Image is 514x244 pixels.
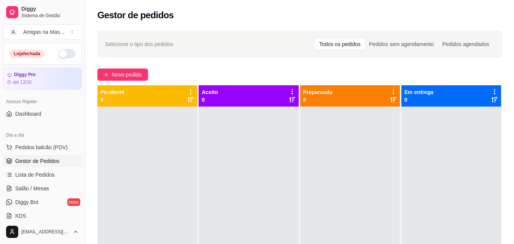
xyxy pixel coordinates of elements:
[3,24,82,40] button: Select a team
[365,39,438,49] div: Pedidos sem agendamento
[13,79,32,85] article: até 13/10
[97,69,148,81] button: Novo pedido
[15,198,38,206] span: Diggy Bot
[3,223,82,241] button: [EMAIL_ADDRESS][DOMAIN_NAME]
[15,157,59,165] span: Gestor de Pedidos
[404,88,433,96] p: Em entrega
[97,9,174,21] h2: Gestor de pedidos
[100,96,124,104] p: 0
[202,88,218,96] p: Aceito
[3,96,82,108] div: Acesso Rápido
[112,70,142,79] span: Novo pedido
[15,212,26,220] span: KDS
[21,229,70,235] span: [EMAIL_ADDRESS][DOMAIN_NAME]
[3,196,82,208] a: Diggy Botnovo
[59,49,75,58] button: Alterar Status
[21,13,79,19] span: Sistema de Gestão
[10,28,17,36] span: A
[15,110,41,118] span: Dashboard
[202,96,218,104] p: 0
[3,169,82,181] a: Lista de Pedidos
[3,3,82,21] a: DiggySistema de Gestão
[15,144,68,151] span: Pedidos balcão (PDV)
[404,96,433,104] p: 0
[3,155,82,167] a: Gestor de Pedidos
[105,40,173,48] span: Selecione o tipo dos pedidos
[3,68,82,89] a: Diggy Proaté 13/10
[3,182,82,195] a: Salão / Mesas
[3,141,82,153] button: Pedidos balcão (PDV)
[303,96,333,104] p: 0
[303,88,333,96] p: Preparando
[10,49,45,58] div: Loja fechada
[21,6,79,13] span: Diggy
[15,185,49,192] span: Salão / Mesas
[14,72,36,78] article: Diggy Pro
[438,39,493,49] div: Pedidos agendados
[3,210,82,222] a: KDS
[3,129,82,141] div: Dia a dia
[103,72,109,77] span: plus
[23,28,64,36] div: Amigas na Mas ...
[3,108,82,120] a: Dashboard
[100,88,124,96] p: Pendente
[315,39,365,49] div: Todos os pedidos
[15,171,55,179] span: Lista de Pedidos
